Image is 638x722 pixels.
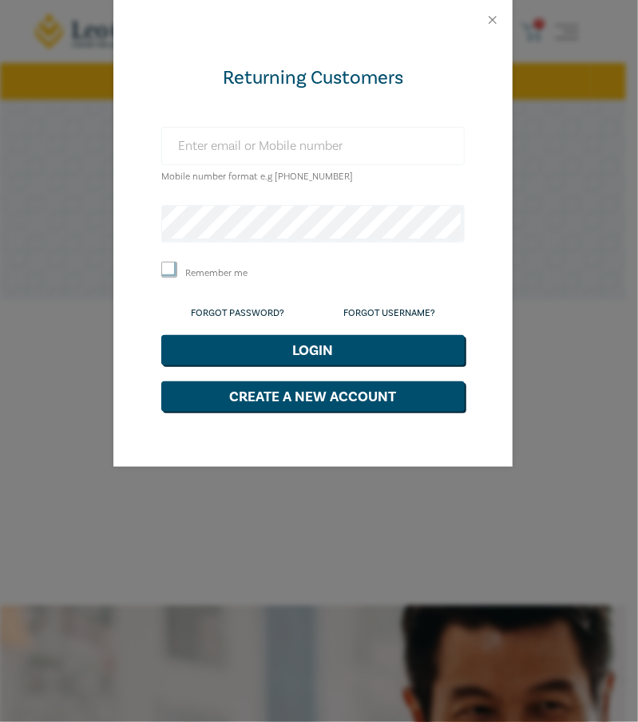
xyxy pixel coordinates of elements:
button: Login [161,335,465,365]
button: Create a New Account [161,381,465,412]
small: Mobile number format e.g [PHONE_NUMBER] [161,171,353,183]
div: Returning Customers [161,65,465,91]
input: Enter email or Mobile number [161,127,465,165]
a: Forgot Username? [343,307,435,319]
label: Remember me [185,266,248,280]
a: Forgot Password? [191,307,284,319]
button: Close [485,13,500,27]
